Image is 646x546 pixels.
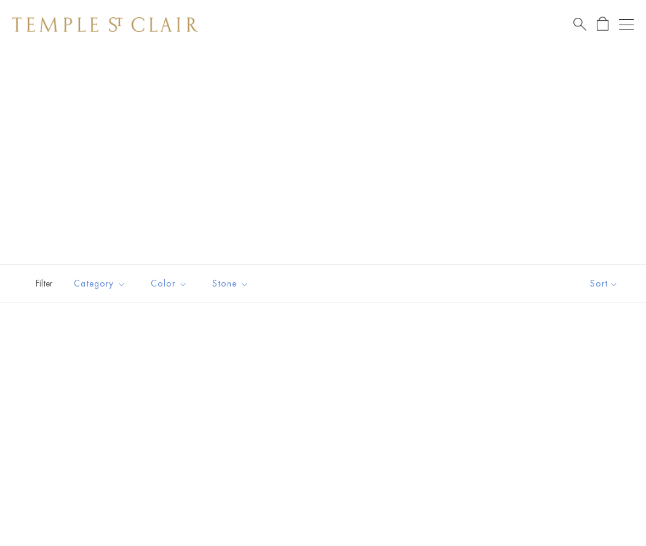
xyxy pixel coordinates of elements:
[203,270,258,298] button: Stone
[206,276,258,291] span: Stone
[12,17,198,32] img: Temple St. Clair
[597,17,608,32] a: Open Shopping Bag
[562,265,646,303] button: Show sort by
[68,276,135,291] span: Category
[573,17,586,32] a: Search
[145,276,197,291] span: Color
[619,17,634,32] button: Open navigation
[142,270,197,298] button: Color
[65,270,135,298] button: Category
